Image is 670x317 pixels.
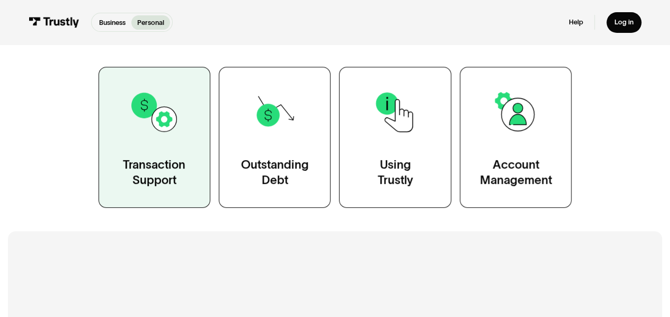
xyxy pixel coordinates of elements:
div: Outstanding Debt [241,157,309,188]
div: Transaction Support [123,157,185,188]
a: UsingTrustly [339,67,451,208]
div: Account Management [480,157,552,188]
a: OutstandingDebt [219,67,330,208]
img: Trustly Logo [29,17,79,28]
a: Log in [606,12,641,33]
a: Help [568,18,583,27]
a: Personal [131,15,170,30]
a: Business [93,15,131,30]
p: Personal [137,17,164,28]
div: Using Trustly [378,157,413,188]
a: AccountManagement [460,67,571,208]
p: Business [99,17,126,28]
a: TransactionSupport [99,67,210,208]
div: Log in [614,18,633,27]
